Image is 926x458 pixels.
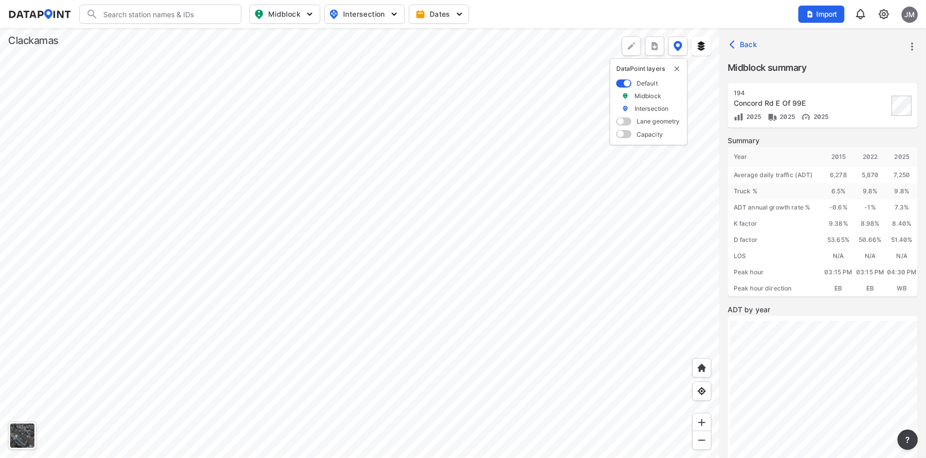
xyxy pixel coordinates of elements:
[801,112,811,122] img: Vehicle speed
[886,232,918,248] div: 51.40%
[389,9,399,19] img: 5YPKRKmlfpI5mqlR8AD95paCi+0kK1fRFDJSaMmawlwaeJcJwk9O2fotCW5ve9gAAAAASUVORK5CYII=
[8,422,36,450] div: Toggle basemap
[673,65,681,73] button: delete
[622,92,629,100] img: marker_Midblock.5ba75e30.svg
[697,418,707,428] img: ZvzfEJKXnyWIrJytrsY285QMwk63cM6Drc+sIAAAAASUVORK5CYII=
[734,112,744,122] img: Volume count
[823,248,855,264] div: N/A
[637,79,658,88] label: Default
[616,65,681,73] p: DataPoint layers
[673,65,681,73] img: close-external-leyer.3061a1c7.svg
[805,9,838,19] span: Import
[8,33,59,48] div: Clackamas
[728,216,823,232] div: K factor
[823,199,855,216] div: -0.6 %
[635,92,661,100] label: Midblock
[898,430,918,450] button: more
[728,248,823,264] div: LOS
[855,248,887,264] div: N/A
[728,36,762,53] button: Back
[902,7,918,23] div: JM
[324,5,405,24] button: Intersection
[728,280,823,297] div: Peak hour direction
[855,199,887,216] div: -1 %
[823,183,855,199] div: 6.5 %
[732,39,757,50] span: Back
[635,104,669,113] label: Intersection
[798,9,849,19] a: Import
[98,6,235,22] input: Search
[254,8,314,20] span: Midblock
[904,434,912,446] span: ?
[823,216,855,232] div: 9.38%
[692,382,711,401] div: View my location
[697,386,707,396] img: zeq5HYn9AnE9l6UmnFLPAAAAAElFTkSuQmCC
[904,38,921,55] button: more
[886,280,918,297] div: WB
[823,264,855,280] div: 03:15 PM
[674,41,683,51] img: data-point-layers.37681fc9.svg
[417,9,462,19] span: Dates
[886,167,918,183] div: 7,250
[415,9,426,19] img: calendar-gold.39a51dde.svg
[728,183,823,199] div: Truck %
[886,216,918,232] div: 8.40%
[637,130,663,139] label: Capacity
[692,36,711,56] button: External layers
[806,10,814,18] img: file_add.62c1e8a2.svg
[692,413,711,432] div: Zoom in
[886,147,918,167] div: 2025
[823,167,855,183] div: 6,278
[823,280,855,297] div: EB
[728,199,823,216] div: ADT annual growth rate %
[855,167,887,183] div: 5,870
[886,183,918,199] div: 9.8 %
[855,8,867,20] img: 8A77J+mXikMhHQAAAAASUVORK5CYII=
[697,363,707,373] img: +XpAUvaXAN7GudzAAAAAElFTkSuQmCC
[855,183,887,199] div: 9.8 %
[696,41,706,51] img: layers.ee07997e.svg
[728,232,823,248] div: D factor
[886,264,918,280] div: 04:30 PM
[692,431,711,450] div: Zoom out
[728,147,823,167] div: Year
[645,36,664,56] button: more
[305,9,315,19] img: 5YPKRKmlfpI5mqlR8AD95paCi+0kK1fRFDJSaMmawlwaeJcJwk9O2fotCW5ve9gAAAAASUVORK5CYII=
[734,98,889,108] div: Concord Rd E Of 99E
[728,61,918,75] label: Midblock summary
[622,104,629,113] img: marker_Intersection.6861001b.svg
[855,147,887,167] div: 2022
[768,112,778,122] img: Vehicle class
[328,8,340,20] img: map_pin_int.54838e6b.svg
[409,5,469,24] button: Dates
[454,9,465,19] img: 5YPKRKmlfpI5mqlR8AD95paCi+0kK1fRFDJSaMmawlwaeJcJwk9O2fotCW5ve9gAAAAASUVORK5CYII=
[886,199,918,216] div: 7.3 %
[728,305,918,315] label: ADT by year
[855,264,887,280] div: 03:15 PM
[650,41,660,51] img: xqJnZQTG2JQi0x5lvmkeSNbbgIiQD62bqHG8IfrOzanD0FsRdYrij6fAAAAAElFTkSuQmCC
[855,280,887,297] div: EB
[878,8,890,20] img: cids17cp3yIFEOpj3V8A9qJSH103uA521RftCD4eeui4ksIb+krbm5XvIjxD52OS6NWLn9gAAAAAElFTkSuQmCC
[692,358,711,378] div: Home
[622,36,641,56] div: Polygon tool
[744,113,762,120] span: 2025
[637,117,680,126] label: Lane geometry
[249,5,320,24] button: Midblock
[8,9,71,19] img: dataPointLogo.9353c09d.svg
[886,248,918,264] div: N/A
[798,6,845,23] button: Import
[329,8,398,20] span: Intersection
[668,36,688,56] button: DataPoint layers
[728,167,823,183] div: Average daily traffic (ADT)
[855,216,887,232] div: 8.98%
[734,89,889,97] div: 194
[823,232,855,248] div: 53.65%
[626,41,637,51] img: +Dz8AAAAASUVORK5CYII=
[728,264,823,280] div: Peak hour
[823,147,855,167] div: 2015
[811,113,829,120] span: 2025
[778,113,795,120] span: 2025
[253,8,265,20] img: map_pin_mid.602f9df1.svg
[697,435,707,445] img: MAAAAAElFTkSuQmCC
[728,136,918,146] label: Summary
